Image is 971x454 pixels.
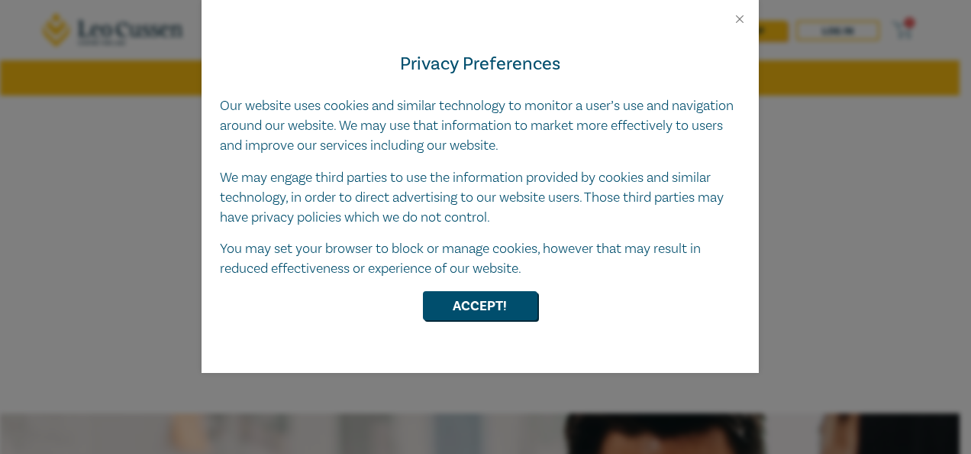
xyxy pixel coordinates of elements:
p: We may engage third parties to use the information provided by cookies and similar technology, in... [220,168,740,228]
p: You may set your browser to block or manage cookies, however that may result in reduced effective... [220,239,740,279]
p: Our website uses cookies and similar technology to monitor a user’s use and navigation around our... [220,96,740,156]
button: Close [733,12,747,26]
h4: Privacy Preferences [220,50,740,78]
button: Accept! [423,291,537,320]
